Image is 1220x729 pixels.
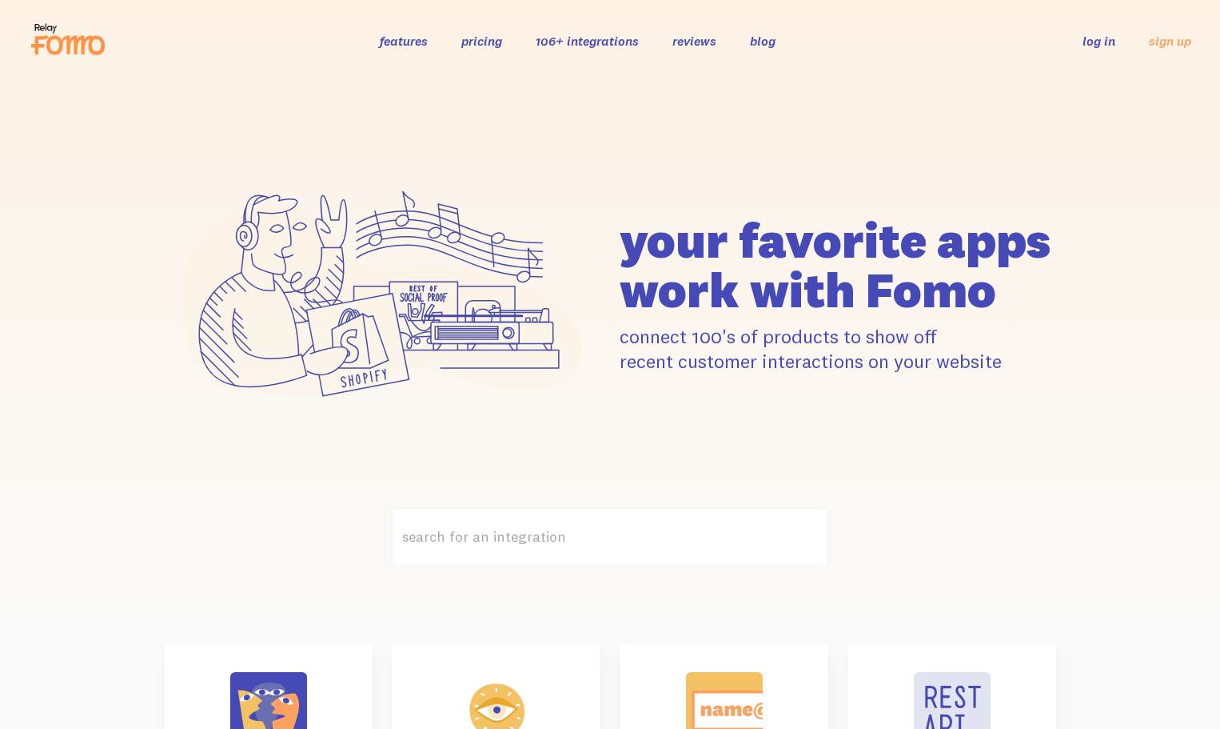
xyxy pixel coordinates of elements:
label: search for an integration [392,508,828,567]
a: reviews [672,33,716,49]
h1: your favorite apps work with Fomo [620,215,1056,314]
p: connect 100's of products to show off recent customer interactions on your website [620,324,1056,374]
a: features [380,33,428,49]
a: blog [750,33,775,49]
a: log in [1082,33,1115,49]
a: pricing [461,33,502,49]
a: sign up [1149,33,1191,50]
a: 106+ integrations [536,33,639,49]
